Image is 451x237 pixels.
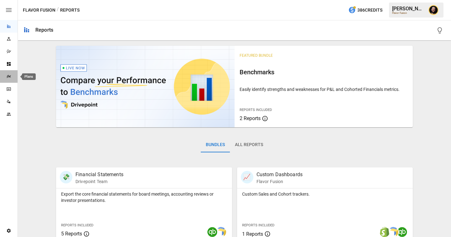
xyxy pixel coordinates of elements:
[56,46,235,127] img: video thumbnail
[257,178,303,185] p: Flavor Fusion
[240,53,273,58] span: Featured Bundle
[57,6,59,14] div: /
[392,6,425,12] div: [PERSON_NAME]
[60,171,72,183] div: 💸
[61,231,82,237] span: 5 Reports
[75,171,123,178] p: Financial Statements
[380,227,390,237] img: shopify
[35,27,53,33] div: Reports
[240,108,272,112] span: Reports Included
[357,6,382,14] span: 386 Credits
[388,227,398,237] img: smart model
[241,171,253,183] div: 📈
[242,223,274,227] span: Reports Included
[23,6,55,14] button: Flavor Fusion
[61,191,227,203] p: Export the core financial statements for board meetings, accounting reviews or investor presentat...
[240,115,261,121] span: 2 Reports
[75,178,123,185] p: Drivepoint Team
[207,227,217,237] img: quickbooks
[230,137,268,152] button: All Reports
[240,67,408,77] h6: Benchmarks
[201,137,230,152] button: Bundles
[392,12,425,14] div: Flavor Fusion
[22,73,36,80] div: Plans
[397,227,407,237] img: quickbooks
[216,227,226,237] img: smart model
[240,86,408,92] p: Easily identify strengths and weaknesses for P&L and Cohorted Financials metrics.
[425,1,442,19] button: Ciaran Nugent
[242,231,263,237] span: 1 Reports
[61,223,93,227] span: Reports Included
[242,191,408,197] p: Custom Sales and Cohort trackers.
[428,5,438,15] img: Ciaran Nugent
[346,4,385,16] button: 386Credits
[257,171,303,178] p: Custom Dashboards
